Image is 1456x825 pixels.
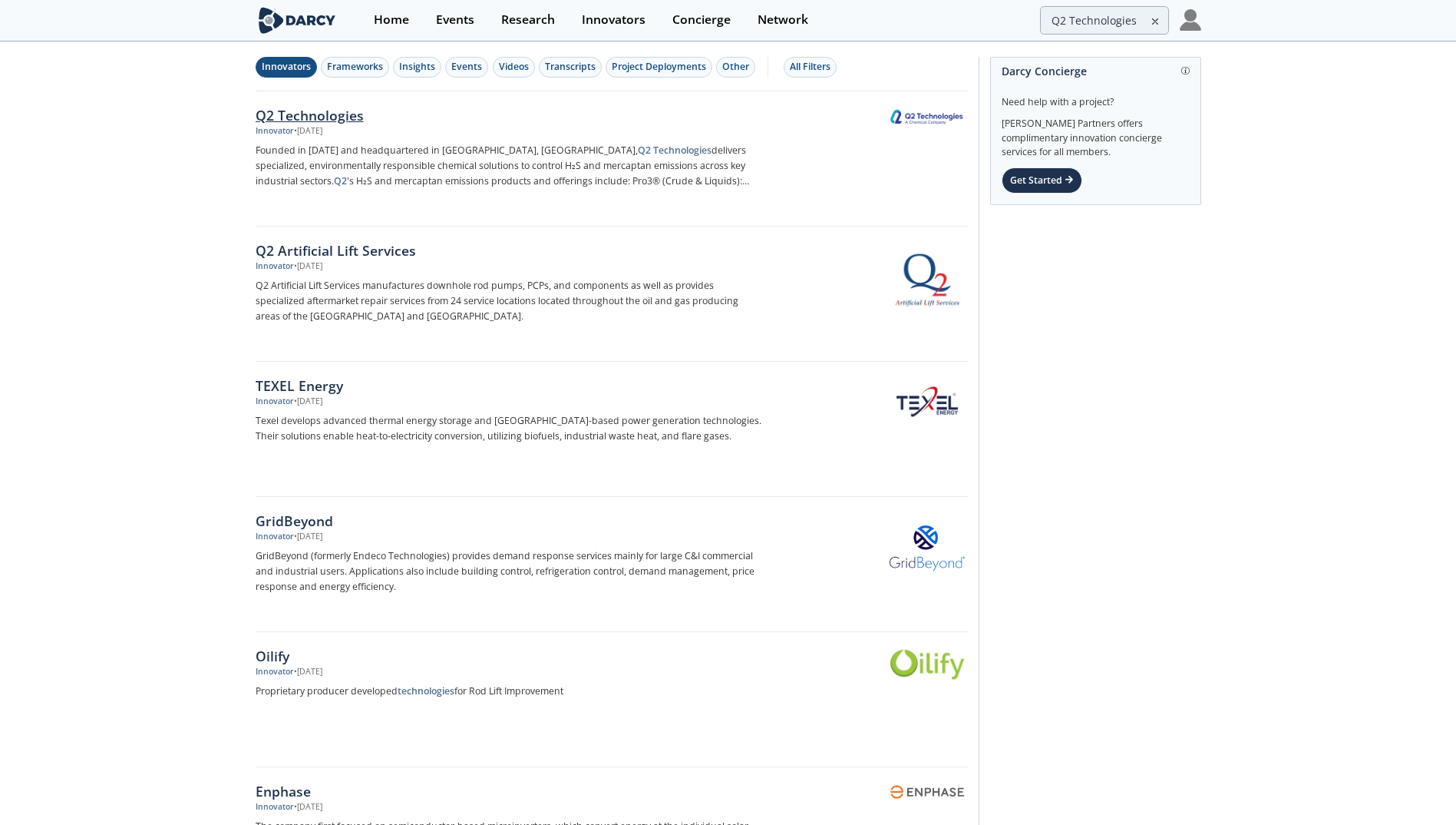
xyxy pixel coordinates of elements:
[256,57,317,78] button: Innovators
[539,57,602,78] button: Transcripts
[294,260,322,273] div: • [DATE]
[256,125,294,137] div: Innovator
[890,243,965,318] img: Q2 Artificial Lift Services
[1002,84,1190,109] div: Need help with a project?
[256,240,764,260] div: Q2 Artificial Lift Services
[1181,67,1190,75] img: information.svg
[398,684,454,697] strong: technologies
[1002,167,1082,194] div: Get Started
[294,125,322,137] div: • [DATE]
[890,648,965,682] img: Oilify
[327,60,383,74] div: Frameworks
[606,57,712,78] button: Project Deployments
[545,60,596,74] div: Transcripts
[493,57,535,78] button: Videos
[256,548,764,595] p: GridBeyond (formerly Endeco Technologies) provides demand response services mainly for large C&I ...
[256,646,764,666] div: Oilify
[890,378,965,431] img: TEXEL Energy
[256,801,294,813] div: Innovator
[445,57,488,78] button: Events
[256,376,764,396] div: TEXEL Energy
[499,60,529,74] div: Videos
[334,174,347,187] strong: Q2
[256,278,764,324] p: Q2 Artificial Lift Services manufactures downhole rod pumps, PCPs, and components as well as prov...
[1180,9,1201,31] img: Profile
[256,143,764,189] p: Founded in [DATE] and headquartered in [GEOGRAPHIC_DATA], [GEOGRAPHIC_DATA], delivers specialized...
[716,57,755,78] button: Other
[256,531,294,543] div: Innovator
[790,60,830,74] div: All Filters
[256,396,294,408] div: Innovator
[256,781,764,801] div: Enphase
[256,684,764,699] p: Proprietary producer developed for Rod Lift Improvement
[294,666,322,678] div: • [DATE]
[256,105,764,125] div: Q2 Technologies
[256,666,294,678] div: Innovator
[256,91,968,227] a: Q2 Technologies Innovator •[DATE] Founded in [DATE] and headquartered in [GEOGRAPHIC_DATA], [GEOG...
[1040,6,1169,35] input: Advanced Search
[321,57,389,78] button: Frameworks
[294,801,322,813] div: • [DATE]
[256,511,764,531] div: GridBeyond
[374,14,409,26] div: Home
[672,14,731,26] div: Concierge
[638,144,711,157] strong: Q2 Technologies
[256,362,968,497] a: TEXEL Energy Innovator •[DATE] Texel develops advanced thermal energy storage and [GEOGRAPHIC_DAT...
[1002,109,1190,160] div: [PERSON_NAME] Partners offers complimentary innovation concierge services for all members.
[393,57,441,78] button: Insights
[256,632,968,767] a: Oilify Innovator •[DATE] Proprietary producer developedtechnologiesfor Rod Lift Improvement Oilify
[262,60,311,74] div: Innovators
[294,396,322,408] div: • [DATE]
[1002,58,1190,84] div: Darcy Concierge
[436,14,474,26] div: Events
[582,14,645,26] div: Innovators
[256,7,339,34] img: logo-wide.svg
[784,57,837,78] button: All Filters
[256,227,968,362] a: Q2 Artificial Lift Services Innovator •[DATE] Q2 Artificial Lift Services manufactures downhole r...
[890,513,965,584] img: GridBeyond
[722,60,749,74] div: Other
[451,60,482,74] div: Events
[612,60,706,74] div: Project Deployments
[256,497,968,632] a: GridBeyond Innovator •[DATE] GridBeyond (formerly Endeco Technologies) provides demand response s...
[256,413,764,444] p: Texel develops advanced thermal energy storage and [GEOGRAPHIC_DATA]-based power generation techn...
[256,260,294,273] div: Innovator
[890,108,965,127] img: Q2 Technologies
[399,60,435,74] div: Insights
[758,14,808,26] div: Network
[890,784,965,800] img: Enphase
[501,14,555,26] div: Research
[294,531,322,543] div: • [DATE]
